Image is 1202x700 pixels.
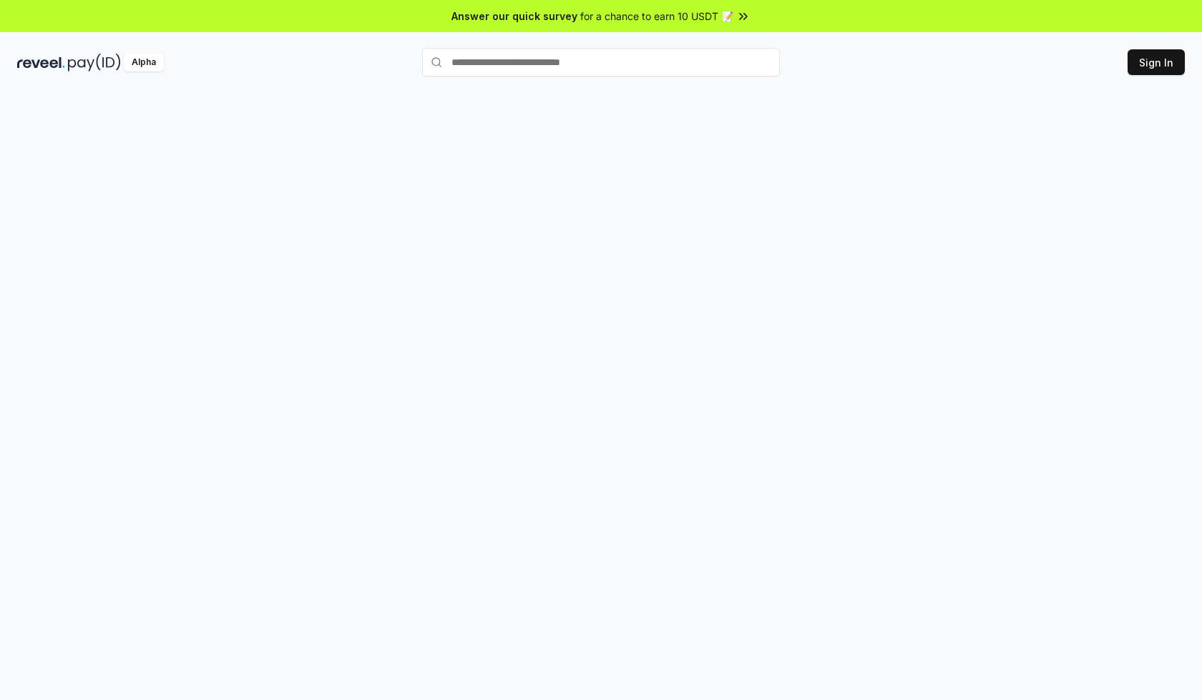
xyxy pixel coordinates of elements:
[451,9,577,24] span: Answer our quick survey
[17,54,65,72] img: reveel_dark
[1128,49,1185,75] button: Sign In
[124,54,164,72] div: Alpha
[68,54,121,72] img: pay_id
[580,9,733,24] span: for a chance to earn 10 USDT 📝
